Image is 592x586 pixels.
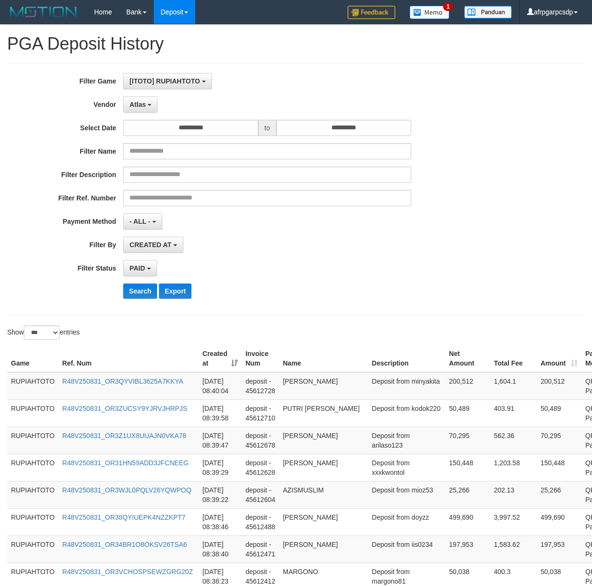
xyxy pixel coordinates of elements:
td: deposit - 45612488 [242,508,279,535]
a: R48V250831_OR3QYVIBL3625A7KKYA [62,377,183,385]
img: Feedback.jpg [348,6,395,19]
td: 562.36 [490,427,537,454]
td: [DATE] 08:39:58 [199,399,242,427]
a: R48V250831_OR3ZUCSY9YJRVJHRPJS [62,405,187,412]
td: 150,448 [445,454,490,481]
td: 70,295 [537,427,581,454]
td: PUTRI [PERSON_NAME] [279,399,368,427]
th: Invoice Num [242,345,279,372]
span: PAID [129,264,145,272]
td: 197,953 [537,535,581,563]
td: 202.13 [490,481,537,508]
td: deposit - 45612728 [242,372,279,400]
td: Deposit from doyzz [368,508,445,535]
a: R48V250831_OR3VCHOSPSEWZGRG20Z [62,568,193,576]
td: Deposit from arilaso123 [368,427,445,454]
td: RUPIAHTOTO [7,454,58,481]
button: [ITOTO] RUPIAHTOTO [123,73,211,89]
th: Total Fee [490,345,537,372]
td: RUPIAHTOTO [7,508,58,535]
a: R48V250831_OR34BR1O8OKSV26TSA6 [62,541,187,548]
td: [PERSON_NAME] [279,454,368,481]
td: 70,295 [445,427,490,454]
td: [DATE] 08:38:46 [199,508,242,535]
td: 499,690 [445,508,490,535]
td: 1,203.58 [490,454,537,481]
th: Game [7,345,58,372]
button: Export [159,283,191,299]
td: 200,512 [537,372,581,400]
button: PAID [123,260,157,276]
a: R48V250831_OR38QYIUEPK4NZZKPT7 [62,513,185,521]
td: Deposit from minyakita [368,372,445,400]
td: [DATE] 08:39:47 [199,427,242,454]
th: Description [368,345,445,372]
th: Net Amount [445,345,490,372]
td: [PERSON_NAME] [279,535,368,563]
td: deposit - 45612604 [242,481,279,508]
td: deposit - 45612710 [242,399,279,427]
th: Ref. Num [58,345,199,372]
button: CREATED AT [123,237,183,253]
th: Name [279,345,368,372]
td: 25,266 [445,481,490,508]
button: - ALL - [123,213,162,230]
label: Show entries [7,325,80,340]
span: - ALL - [129,218,150,225]
td: RUPIAHTOTO [7,535,58,563]
a: R48V250831_OR31HN59ADD3JFCNEEG [62,459,189,467]
td: [DATE] 08:39:22 [199,481,242,508]
td: [DATE] 08:40:04 [199,372,242,400]
td: 50,489 [445,399,490,427]
td: deposit - 45612471 [242,535,279,563]
td: 197,953 [445,535,490,563]
a: R48V250831_OR3Z1UX8UUAJN0VKA78 [62,432,186,439]
td: deposit - 45612678 [242,427,279,454]
td: RUPIAHTOTO [7,372,58,400]
td: 150,448 [537,454,581,481]
td: 1,604.1 [490,372,537,400]
td: [PERSON_NAME] [279,372,368,400]
td: Deposit from xxxkwontol [368,454,445,481]
td: RUPIAHTOTO [7,481,58,508]
button: Atlas [123,96,158,113]
td: 1,583.62 [490,535,537,563]
td: [DATE] 08:38:40 [199,535,242,563]
td: 50,489 [537,399,581,427]
td: 25,266 [537,481,581,508]
td: RUPIAHTOTO [7,427,58,454]
select: Showentries [24,325,60,340]
td: RUPIAHTOTO [7,399,58,427]
td: Deposit from mioz53 [368,481,445,508]
td: 3,997.52 [490,508,537,535]
td: [DATE] 08:39:29 [199,454,242,481]
a: R48V250831_OR3WJL0PQLV26YQWPOQ [62,486,191,494]
td: [PERSON_NAME] [279,427,368,454]
td: deposit - 45612628 [242,454,279,481]
td: Deposit from iis0234 [368,535,445,563]
td: AZISMUSLIM [279,481,368,508]
span: [ITOTO] RUPIAHTOTO [129,77,200,85]
span: to [258,120,276,136]
img: panduan.png [464,6,512,19]
img: MOTION_logo.png [7,5,80,19]
td: 499,690 [537,508,581,535]
th: Created at: activate to sort column ascending [199,345,242,372]
td: [PERSON_NAME] [279,508,368,535]
h1: PGA Deposit History [7,34,585,53]
span: 1 [443,2,453,11]
button: Search [123,283,157,299]
th: Amount: activate to sort column ascending [537,345,581,372]
span: CREATED AT [129,241,171,249]
td: Deposit from kodok220 [368,399,445,427]
img: Button%20Memo.svg [410,6,450,19]
td: 200,512 [445,372,490,400]
span: Atlas [129,101,146,108]
td: 403.91 [490,399,537,427]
